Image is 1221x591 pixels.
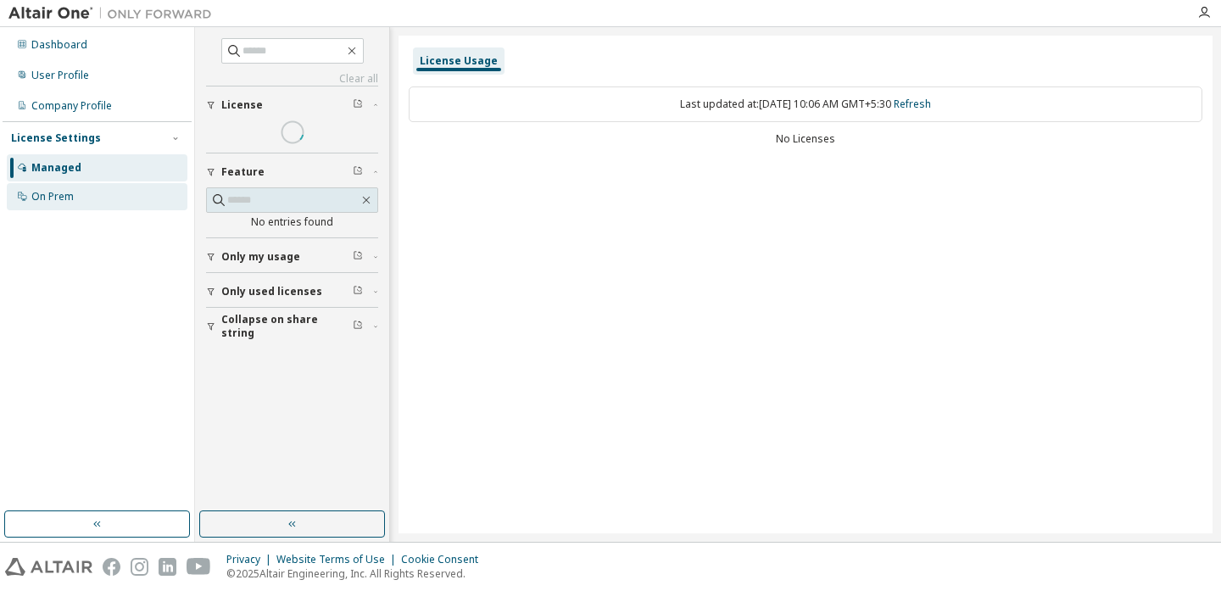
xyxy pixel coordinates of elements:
span: Only my usage [221,250,300,264]
button: Collapse on share string [206,308,378,345]
div: License Usage [420,54,498,68]
button: Only used licenses [206,273,378,310]
div: Company Profile [31,99,112,113]
p: © 2025 Altair Engineering, Inc. All Rights Reserved. [226,566,488,581]
div: Dashboard [31,38,87,52]
div: Managed [31,161,81,175]
span: Clear filter [353,320,363,333]
div: Website Terms of Use [276,553,401,566]
img: Altair One [8,5,220,22]
span: Clear filter [353,285,363,298]
button: Feature [206,153,378,191]
img: youtube.svg [187,558,211,576]
span: Clear filter [353,98,363,112]
span: License [221,98,263,112]
div: Cookie Consent [401,553,488,566]
div: Privacy [226,553,276,566]
div: No entries found [206,215,378,229]
img: altair_logo.svg [5,558,92,576]
div: User Profile [31,69,89,82]
button: License [206,86,378,124]
span: Clear filter [353,250,363,264]
span: Collapse on share string [221,313,353,340]
span: Feature [221,165,265,179]
button: Only my usage [206,238,378,276]
img: linkedin.svg [159,558,176,576]
div: No Licenses [409,132,1202,146]
div: License Settings [11,131,101,145]
a: Refresh [894,97,931,111]
a: Clear all [206,72,378,86]
span: Only used licenses [221,285,322,298]
div: On Prem [31,190,74,204]
img: facebook.svg [103,558,120,576]
img: instagram.svg [131,558,148,576]
span: Clear filter [353,165,363,179]
div: Last updated at: [DATE] 10:06 AM GMT+5:30 [409,86,1202,122]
